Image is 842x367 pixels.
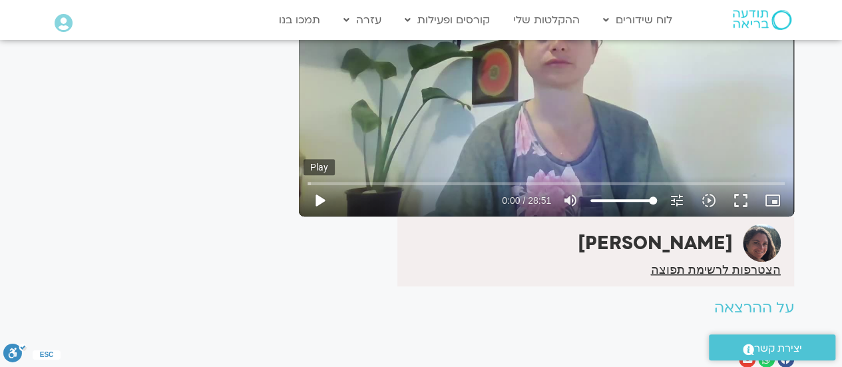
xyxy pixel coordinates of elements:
[709,334,835,360] a: יצירת קשר
[299,300,794,316] h2: על ההרצאה
[754,340,802,358] span: יצירת קשר
[733,10,791,30] img: תודעה בריאה
[596,7,679,33] a: לוח שידורים
[507,7,586,33] a: ההקלטות שלי
[272,7,327,33] a: תמכו בנו
[650,264,780,276] a: הצטרפות לרשימת תפוצה
[578,230,733,256] strong: [PERSON_NAME]
[743,224,781,262] img: קרן גל
[398,7,497,33] a: קורסים ופעילות
[337,7,388,33] a: עזרה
